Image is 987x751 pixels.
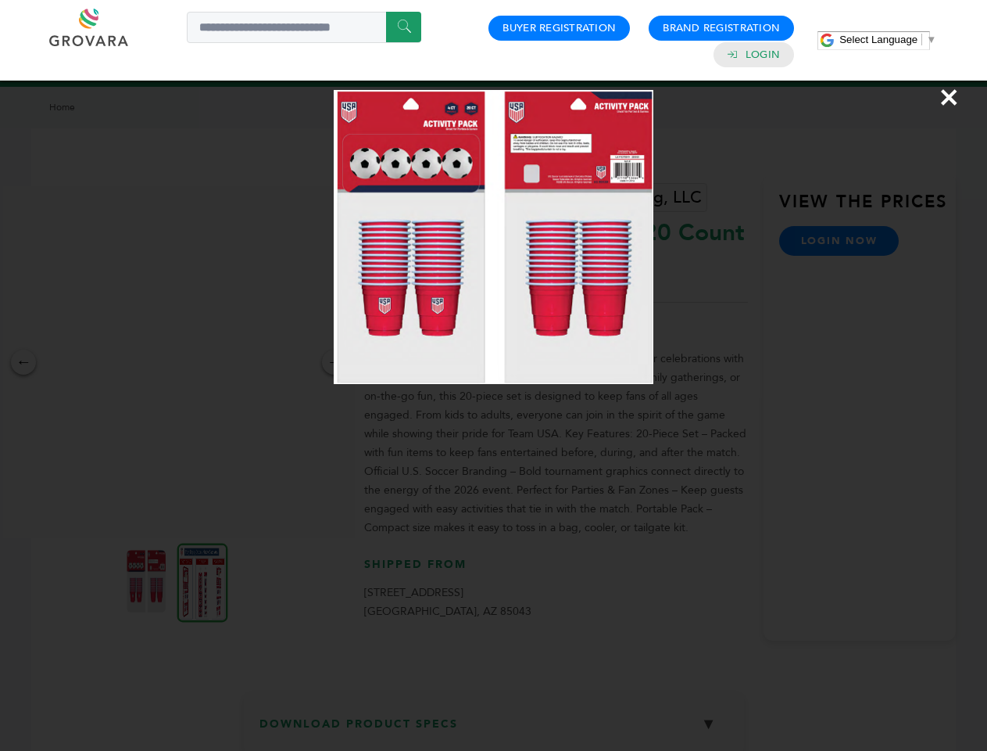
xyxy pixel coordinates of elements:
[746,48,780,62] a: Login
[334,90,653,384] img: Image Preview
[663,21,780,35] a: Brand Registration
[926,34,936,45] span: ▼
[187,12,421,43] input: Search a product or brand...
[839,34,936,45] a: Select Language​
[839,34,917,45] span: Select Language
[502,21,616,35] a: Buyer Registration
[921,34,922,45] span: ​
[939,75,960,119] span: ×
